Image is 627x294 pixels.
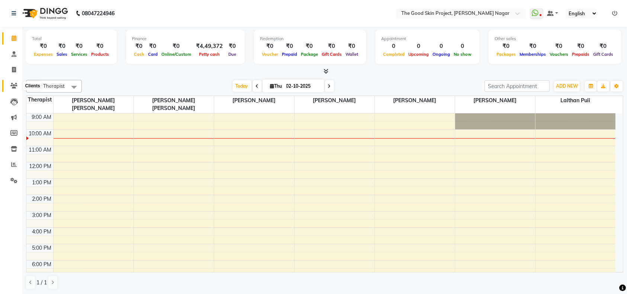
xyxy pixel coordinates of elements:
[591,52,615,57] span: Gift Cards
[197,52,222,57] span: Petty cash
[381,52,406,57] span: Completed
[554,81,580,91] button: ADD NEW
[32,42,55,51] div: ₹0
[146,42,160,51] div: ₹0
[226,52,238,57] span: Due
[570,42,591,51] div: ₹0
[536,96,616,105] span: Lalthan Puii
[132,52,146,57] span: Cash
[344,42,360,51] div: ₹0
[518,52,548,57] span: Memberships
[89,52,111,57] span: Products
[69,52,89,57] span: Services
[570,52,591,57] span: Prepaids
[299,52,320,57] span: Package
[132,36,239,42] div: Finance
[36,279,47,287] span: 1 / 1
[31,179,53,187] div: 1:00 PM
[295,96,374,105] span: [PERSON_NAME]
[82,3,115,24] b: 08047224946
[260,52,280,57] span: Voucher
[28,146,53,154] div: 11:00 AM
[406,52,431,57] span: Upcoming
[260,36,360,42] div: Redemption
[31,244,53,252] div: 5:00 PM
[19,3,70,24] img: logo
[284,81,321,92] input: 2025-10-02
[233,80,251,92] span: Today
[28,130,53,138] div: 10:00 AM
[452,52,473,57] span: No show
[54,96,134,113] span: [PERSON_NAME] [PERSON_NAME]
[452,42,473,51] div: 0
[31,228,53,236] div: 4:00 PM
[485,80,550,92] input: Search Appointment
[30,113,53,121] div: 9:00 AM
[320,52,344,57] span: Gift Cards
[31,83,65,89] span: Filter Therapist
[89,42,111,51] div: ₹0
[406,42,431,51] div: 0
[320,42,344,51] div: ₹0
[280,42,299,51] div: ₹0
[381,42,406,51] div: 0
[226,42,239,51] div: ₹0
[69,42,89,51] div: ₹0
[132,42,146,51] div: ₹0
[591,42,615,51] div: ₹0
[55,52,69,57] span: Sales
[344,52,360,57] span: Wallet
[431,42,452,51] div: 0
[160,42,193,51] div: ₹0
[381,36,473,42] div: Appointment
[31,261,53,268] div: 6:00 PM
[375,96,455,105] span: [PERSON_NAME]
[495,52,518,57] span: Packages
[23,82,42,91] div: Clients
[31,211,53,219] div: 3:00 PM
[455,96,535,105] span: [PERSON_NAME]
[260,42,280,51] div: ₹0
[495,42,518,51] div: ₹0
[548,42,570,51] div: ₹0
[160,52,193,57] span: Online/Custom
[28,162,53,170] div: 12:00 PM
[269,83,284,89] span: Thu
[548,52,570,57] span: Vouchers
[518,42,548,51] div: ₹0
[55,42,69,51] div: ₹0
[495,36,615,42] div: Other sales
[214,96,294,105] span: [PERSON_NAME]
[32,52,55,57] span: Expenses
[299,42,320,51] div: ₹0
[146,52,160,57] span: Card
[556,83,578,89] span: ADD NEW
[280,52,299,57] span: Prepaid
[193,42,226,51] div: ₹4,49,372
[431,52,452,57] span: Ongoing
[32,36,111,42] div: Total
[31,195,53,203] div: 2:00 PM
[134,96,214,113] span: [PERSON_NAME] [PERSON_NAME]
[26,96,53,104] div: Therapist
